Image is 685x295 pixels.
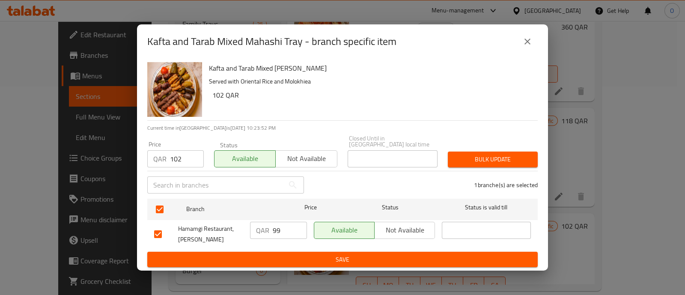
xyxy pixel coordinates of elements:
span: Available [218,152,272,165]
input: Search in branches [147,176,284,194]
button: close [517,31,538,52]
button: Not available [374,222,435,239]
span: Not available [378,224,432,236]
h2: Kafta and Tarab Mixed Mahashi Tray - branch specific item [147,35,396,48]
button: Not available [275,150,337,167]
h6: 102 QAR [212,89,531,101]
span: Status [346,202,435,213]
p: QAR [256,225,269,235]
span: Branch [186,204,275,215]
p: QAR [153,154,167,164]
p: 1 branche(s) are selected [474,181,538,189]
p: Served with Oriental Rice and Molokhiea [209,76,531,87]
p: Current time in [GEOGRAPHIC_DATA] is [DATE] 10:23:52 PM [147,124,538,132]
span: Available [318,224,371,236]
h6: Kafta and Tarab Mixed [PERSON_NAME] [209,62,531,74]
span: Not available [279,152,334,165]
button: Save [147,252,538,268]
button: Available [314,222,375,239]
img: Kafta and Tarab Mixed Mahashi Tray [147,62,202,117]
span: Hamamgi Restaurant, [PERSON_NAME] [178,223,243,245]
button: Bulk update [448,152,538,167]
input: Please enter price [273,222,307,239]
span: Status is valid till [442,202,531,213]
span: Bulk update [455,154,531,165]
span: Save [154,254,531,265]
span: Price [282,202,339,213]
button: Available [214,150,276,167]
input: Please enter price [170,150,204,167]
